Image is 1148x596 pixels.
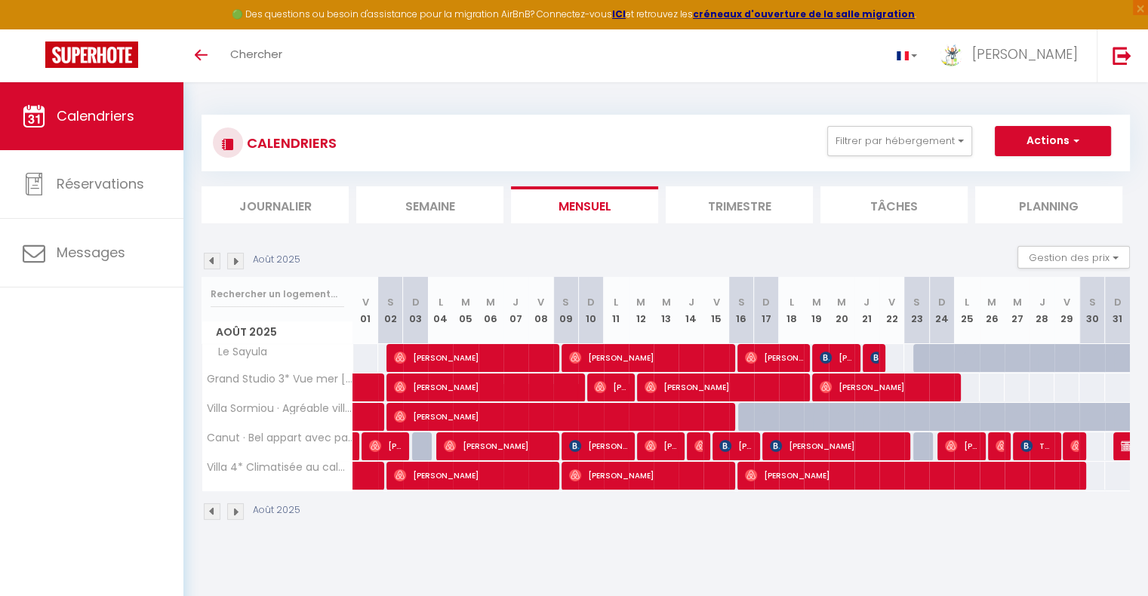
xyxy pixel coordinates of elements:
[528,277,553,344] th: 08
[587,295,595,309] abbr: D
[412,295,420,309] abbr: D
[1020,432,1054,460] span: Talanti Ilaria
[1070,432,1079,460] span: [PERSON_NAME]
[202,321,352,343] span: Août 2025
[996,432,1004,460] span: [PERSON_NAME]
[820,186,968,223] li: Tâches
[745,461,1077,490] span: [PERSON_NAME]
[569,432,627,460] span: [PERSON_NAME]
[913,295,920,309] abbr: S
[789,295,794,309] abbr: L
[230,46,282,62] span: Chercher
[1005,277,1030,344] th: 27
[479,277,503,344] th: 06
[945,432,978,460] span: [PERSON_NAME]
[569,343,727,372] span: [PERSON_NAME]
[369,432,402,460] span: [PERSON_NAME]
[1114,295,1122,309] abbr: D
[762,295,770,309] abbr: D
[965,295,969,309] abbr: L
[1084,528,1137,585] iframe: Chat
[205,373,355,385] span: Grand Studio 3* Vue mer [GEOGRAPHIC_DATA]
[1017,246,1130,269] button: Gestion des prix
[353,432,361,461] a: [PERSON_NAME] [PERSON_NAME]
[1030,277,1054,344] th: 28
[645,373,802,401] span: [PERSON_NAME]
[827,126,972,156] button: Filtrer par hébergement
[503,277,528,344] th: 07
[578,277,603,344] th: 10
[1063,295,1070,309] abbr: V
[205,403,355,414] span: Villa Sormiou · Agréable villa avec piscine
[394,461,552,490] span: [PERSON_NAME]
[645,432,678,460] span: [PERSON_NAME]
[594,373,627,401] span: [PERSON_NAME]
[837,295,846,309] abbr: M
[553,277,578,344] th: 09
[703,277,728,344] th: 15
[863,295,869,309] abbr: J
[870,343,879,372] span: [PERSON_NAME]
[253,503,300,518] p: Août 2025
[353,277,378,344] th: 01
[378,277,403,344] th: 02
[662,295,671,309] abbr: M
[439,295,443,309] abbr: L
[719,432,753,460] span: [PERSON_NAME]
[537,295,544,309] abbr: V
[995,126,1111,156] button: Actions
[461,295,470,309] abbr: M
[444,432,552,460] span: [PERSON_NAME]
[779,277,804,344] th: 18
[511,186,658,223] li: Mensuel
[1088,295,1095,309] abbr: S
[888,295,895,309] abbr: V
[666,186,813,223] li: Trimestre
[1113,46,1131,65] img: logout
[754,277,779,344] th: 17
[854,277,879,344] th: 21
[57,243,125,262] span: Messages
[954,277,979,344] th: 25
[745,343,803,372] span: [PERSON_NAME]
[562,295,569,309] abbr: S
[202,186,349,223] li: Journalier
[972,45,1078,63] span: [PERSON_NAME]
[729,277,754,344] th: 16
[654,277,679,344] th: 13
[975,186,1122,223] li: Planning
[629,277,654,344] th: 12
[362,295,369,309] abbr: V
[980,277,1005,344] th: 26
[829,277,854,344] th: 20
[205,344,271,361] span: Le Sayula
[679,277,703,344] th: 14
[394,343,552,372] span: [PERSON_NAME]
[253,253,300,267] p: Août 2025
[1012,295,1021,309] abbr: M
[879,277,904,344] th: 22
[940,43,962,66] img: ...
[1039,295,1045,309] abbr: J
[1105,277,1130,344] th: 31
[688,295,694,309] abbr: J
[820,343,853,372] span: [PERSON_NAME]
[205,462,355,473] span: Villa 4* Climatisée au calme proche mer et vignes
[636,295,645,309] abbr: M
[614,295,618,309] abbr: L
[987,295,996,309] abbr: M
[929,277,954,344] th: 24
[820,373,953,401] span: [PERSON_NAME]
[512,295,519,309] abbr: J
[804,277,829,344] th: 19
[205,432,355,444] span: Canut · Bel appart avec parking, 150 m du vieux port, 50m2
[1054,277,1079,344] th: 29
[45,41,138,68] img: Super Booking
[453,277,478,344] th: 05
[604,277,629,344] th: 11
[1079,277,1104,344] th: 30
[356,186,503,223] li: Semaine
[486,295,495,309] abbr: M
[394,402,726,431] span: [PERSON_NAME]
[612,8,626,20] a: ICI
